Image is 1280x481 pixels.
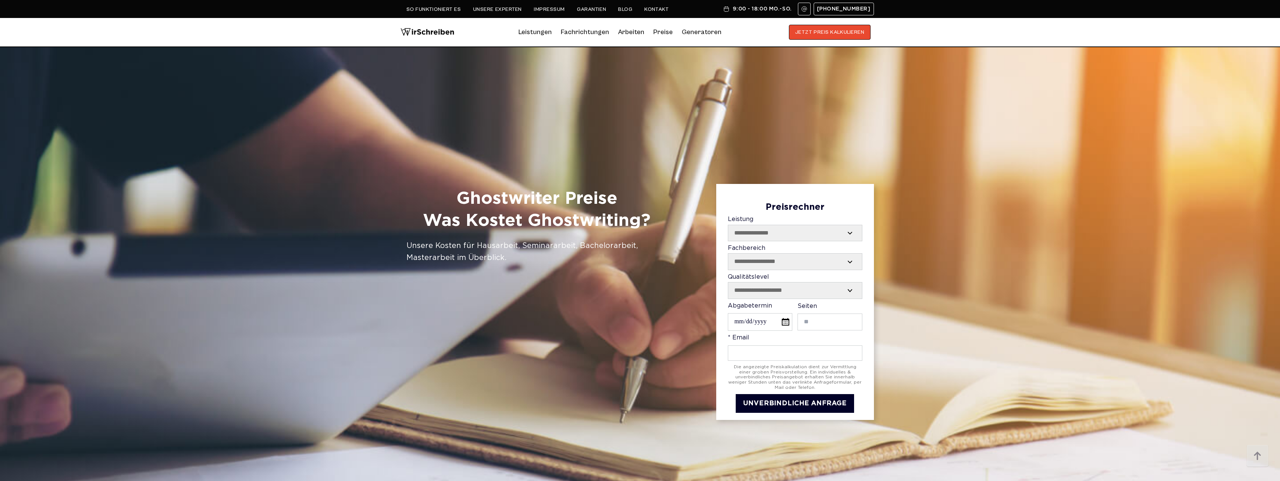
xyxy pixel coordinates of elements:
[406,188,668,233] h1: Ghostwriter Preise Was Kostet Ghostwriting?
[653,28,673,36] a: Preise
[406,240,668,264] div: Unsere Kosten für Hausarbeit, Seminararbeit, Bachelorarbeit, Masterarbeit im Überblick.
[728,202,862,413] form: Contact form
[723,6,730,12] img: Schedule
[736,394,854,413] button: UNVERBINDLICHE ANFRAGE
[618,26,644,38] a: Arbeiten
[728,216,862,241] label: Leistung
[798,303,817,309] span: Seiten
[728,335,862,360] label: * Email
[728,303,792,331] label: Abgabetermin
[618,6,632,12] a: Blog
[728,245,862,270] label: Fachbereich
[728,202,862,213] div: Preisrechner
[400,25,454,40] img: logo wirschreiben
[728,282,862,298] select: Qualitätslevel
[733,6,792,12] span: 9:00 - 18:00 Mo.-So.
[534,6,565,12] a: Impressum
[682,26,721,38] a: Generatoren
[801,6,807,12] img: Email
[743,400,847,406] span: UNVERBINDLICHE ANFRAGE
[728,225,862,241] select: Leistung
[518,26,552,38] a: Leistungen
[644,6,669,12] a: Kontakt
[561,26,609,38] a: Fachrichtungen
[406,6,461,12] a: So funktioniert es
[728,274,862,299] label: Qualitätslevel
[728,254,862,269] select: Fachbereich
[1246,445,1269,468] img: button top
[473,6,522,12] a: Unsere Experten
[728,345,862,361] input: * Email
[728,364,862,390] div: Die angezeigte Preiskalkulation dient zur Vermittlung einer groben Preisvorstellung. Ein individu...
[577,6,606,12] a: Garantien
[814,3,874,15] a: [PHONE_NUMBER]
[728,313,792,331] input: Abgabetermin
[817,6,871,12] span: [PHONE_NUMBER]
[789,25,871,40] button: JETZT PREIS KALKULIEREN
